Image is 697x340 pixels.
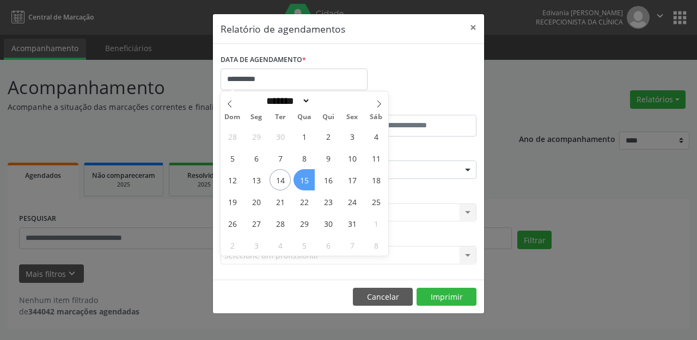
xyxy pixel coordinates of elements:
button: Close [462,14,484,41]
span: Outubro 31, 2025 [341,213,363,234]
span: Setembro 29, 2025 [246,126,267,147]
span: Outubro 3, 2025 [341,126,363,147]
span: Outubro 27, 2025 [246,213,267,234]
label: DATA DE AGENDAMENTO [221,52,306,69]
span: Novembro 1, 2025 [365,213,387,234]
span: Outubro 23, 2025 [317,191,339,212]
span: Outubro 26, 2025 [222,213,243,234]
span: Dom [221,114,244,121]
select: Month [262,95,310,107]
span: Novembro 4, 2025 [270,234,291,256]
span: Outubro 24, 2025 [341,191,363,212]
span: Setembro 30, 2025 [270,126,291,147]
span: Outubro 16, 2025 [317,169,339,190]
span: Outubro 20, 2025 [246,191,267,212]
span: Setembro 28, 2025 [222,126,243,147]
label: ATÉ [351,98,476,115]
span: Outubro 18, 2025 [365,169,387,190]
span: Outubro 8, 2025 [294,147,315,169]
span: Outubro 15, 2025 [294,169,315,190]
span: Novembro 2, 2025 [222,234,243,256]
span: Novembro 6, 2025 [317,234,339,256]
span: Outubro 22, 2025 [294,191,315,212]
span: Outubro 13, 2025 [246,169,267,190]
span: Novembro 5, 2025 [294,234,315,256]
span: Outubro 10, 2025 [341,147,363,169]
span: Outubro 11, 2025 [365,147,387,169]
span: Outubro 9, 2025 [317,147,339,169]
span: Outubro 6, 2025 [246,147,267,169]
span: Qua [292,114,316,121]
span: Novembro 8, 2025 [365,234,387,256]
h5: Relatório de agendamentos [221,22,345,36]
span: Outubro 25, 2025 [365,191,387,212]
span: Novembro 7, 2025 [341,234,363,256]
span: Outubro 19, 2025 [222,191,243,212]
input: Year [310,95,346,107]
span: Outubro 17, 2025 [341,169,363,190]
span: Outubro 12, 2025 [222,169,243,190]
span: Novembro 3, 2025 [246,234,267,256]
span: Outubro 7, 2025 [270,147,291,169]
span: Sáb [364,114,388,121]
span: Outubro 4, 2025 [365,126,387,147]
span: Outubro 1, 2025 [294,126,315,147]
span: Sex [340,114,364,121]
button: Cancelar [353,288,413,306]
span: Outubro 2, 2025 [317,126,339,147]
button: Imprimir [417,288,476,306]
span: Outubro 5, 2025 [222,147,243,169]
span: Outubro 28, 2025 [270,213,291,234]
span: Outubro 21, 2025 [270,191,291,212]
span: Outubro 29, 2025 [294,213,315,234]
span: Outubro 14, 2025 [270,169,291,190]
span: Outubro 30, 2025 [317,213,339,234]
span: Ter [268,114,292,121]
span: Seg [244,114,268,121]
span: Qui [316,114,340,121]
